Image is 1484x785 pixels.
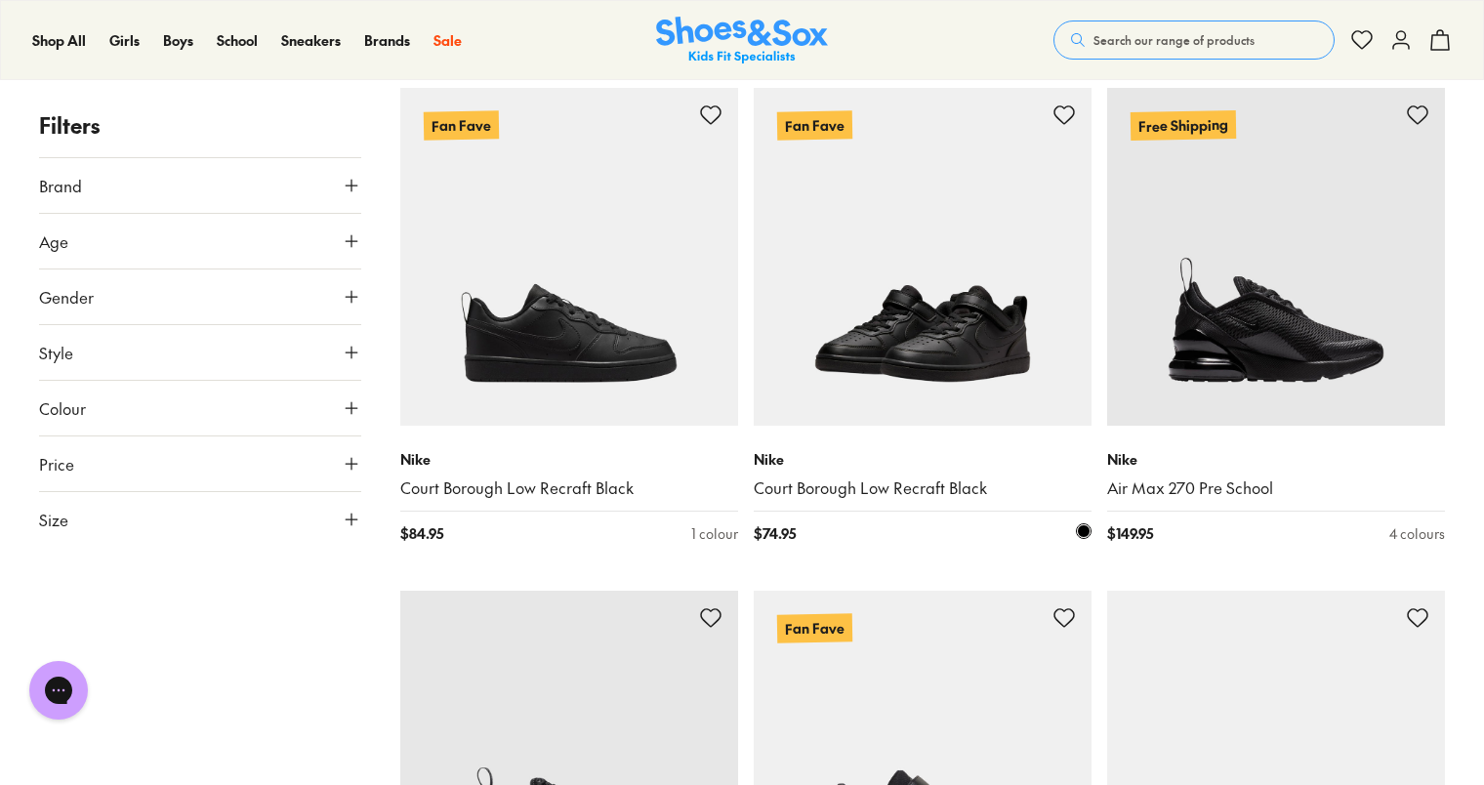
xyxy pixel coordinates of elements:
[163,30,193,51] a: Boys
[109,30,140,51] a: Girls
[691,523,738,544] div: 1 colour
[1053,21,1335,60] button: Search our range of products
[400,449,738,470] p: Nike
[400,523,443,544] span: $ 84.95
[20,654,98,726] iframe: Gorgias live chat messenger
[400,88,738,426] a: Fan Fave
[754,449,1092,470] p: Nike
[39,158,361,213] button: Brand
[39,229,68,253] span: Age
[217,30,258,50] span: School
[39,174,82,197] span: Brand
[777,614,852,642] p: Fan Fave
[433,30,462,51] a: Sale
[777,111,852,140] p: Fan Fave
[1093,31,1255,49] span: Search our range of products
[32,30,86,50] span: Shop All
[1107,477,1445,499] a: Air Max 270 Pre School
[281,30,341,51] a: Sneakers
[39,508,68,531] span: Size
[364,30,410,50] span: Brands
[1107,88,1445,426] a: Free Shipping
[32,30,86,51] a: Shop All
[39,396,86,420] span: Colour
[656,17,828,64] img: SNS_Logo_Responsive.svg
[217,30,258,51] a: School
[39,269,361,324] button: Gender
[424,110,499,140] p: Fan Fave
[39,492,361,547] button: Size
[39,285,94,309] span: Gender
[433,30,462,50] span: Sale
[754,523,796,544] span: $ 74.95
[39,381,361,435] button: Colour
[39,436,361,491] button: Price
[163,30,193,50] span: Boys
[39,325,361,380] button: Style
[400,477,738,499] a: Court Borough Low Recraft Black
[754,477,1092,499] a: Court Borough Low Recraft Black
[1131,110,1236,141] p: Free Shipping
[1389,523,1445,544] div: 4 colours
[364,30,410,51] a: Brands
[109,30,140,50] span: Girls
[39,452,74,475] span: Price
[1107,523,1153,544] span: $ 149.95
[39,214,361,269] button: Age
[754,88,1092,426] a: Fan Fave
[39,109,361,142] p: Filters
[1107,449,1445,470] p: Nike
[281,30,341,50] span: Sneakers
[39,341,73,364] span: Style
[656,17,828,64] a: Shoes & Sox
